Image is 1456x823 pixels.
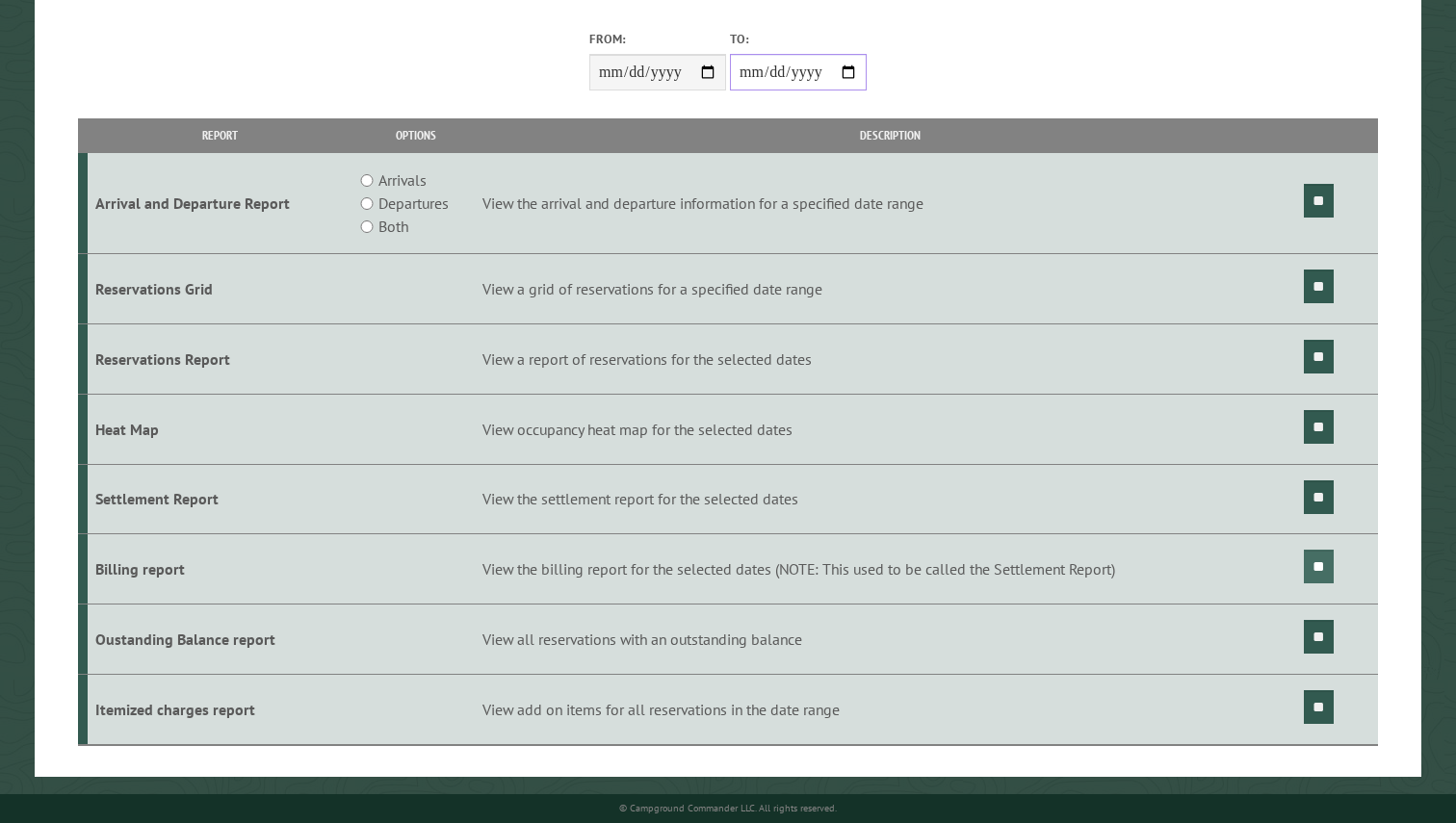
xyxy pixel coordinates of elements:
td: View occupancy heat map for the selected dates [480,394,1301,464]
label: Both [378,215,408,238]
td: Reservations Report [88,323,351,394]
th: Report [88,118,351,152]
label: To: [730,30,867,48]
td: View the arrival and departure information for a specified date range [480,153,1301,254]
td: Oustanding Balance report [88,604,351,675]
td: View a report of reservations for the selected dates [480,323,1301,394]
td: View a grid of reservations for a specified date range [480,254,1301,324]
td: Itemized charges report [88,674,351,744]
td: View the settlement report for the selected dates [480,464,1301,534]
label: From: [589,30,726,48]
td: Arrival and Departure Report [88,153,351,254]
small: © Campground Commander LLC. All rights reserved. [619,802,837,814]
td: Reservations Grid [88,254,351,324]
label: Arrivals [378,168,427,192]
td: View all reservations with an outstanding balance [480,604,1301,675]
td: View add on items for all reservations in the date range [480,674,1301,744]
label: Departures [378,192,449,215]
td: View the billing report for the selected dates (NOTE: This used to be called the Settlement Report) [480,534,1301,604]
th: Options [351,118,480,152]
td: Settlement Report [88,464,351,534]
td: Billing report [88,534,351,604]
td: Heat Map [88,394,351,464]
th: Description [480,118,1301,152]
